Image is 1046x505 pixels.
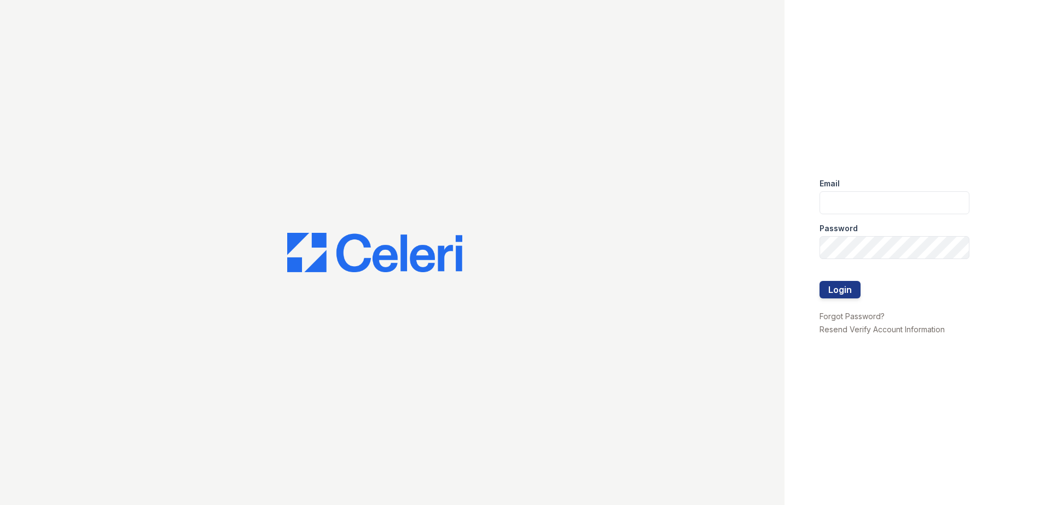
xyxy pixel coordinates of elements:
[820,178,840,189] label: Email
[820,281,861,298] button: Login
[820,223,858,234] label: Password
[287,233,462,272] img: CE_Logo_Blue-a8612792a0a2168367f1c8372b55b34899dd931a85d93a1a3d3e32e68fde9ad4.png
[820,325,945,334] a: Resend Verify Account Information
[820,312,885,321] a: Forgot Password?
